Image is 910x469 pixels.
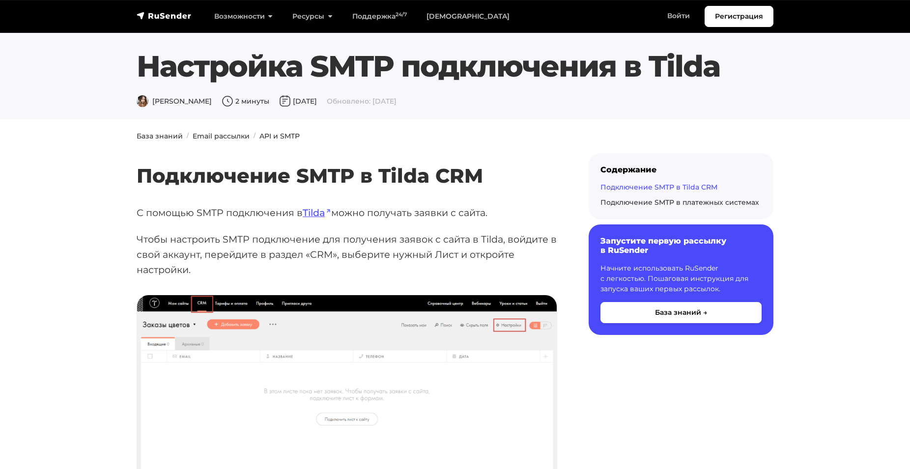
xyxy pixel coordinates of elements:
h1: Настройка SMTP подключения в Tilda [137,49,773,84]
a: Запустите первую рассылку в RuSender Начните использовать RuSender с легкостью. Пошаговая инструк... [589,224,773,334]
a: Возможности [204,6,283,27]
img: Дата публикации [279,95,291,107]
img: RuSender [137,11,192,21]
a: Ресурсы [283,6,342,27]
p: Чтобы настроить SMTP подключение для получения заявок с сайта в Tilda, войдите в свой аккаунт, пе... [137,232,557,277]
a: Подключение SMTP в платежных системах [600,198,759,207]
div: Содержание [600,165,762,174]
p: Начните использовать RuSender с легкостью. Пошаговая инструкция для запуска ваших первых рассылок. [600,263,762,294]
a: Tilda [303,207,331,219]
a: База знаний [137,132,183,140]
h6: Запустите первую рассылку в RuSender [600,236,762,255]
span: [DATE] [279,97,317,106]
button: База знаний → [600,302,762,323]
h2: Подключение SMTP в Tilda CRM [137,135,557,188]
nav: breadcrumb [131,131,779,141]
p: С помощью SMTP подключения в можно получать заявки с сайта. [137,205,557,221]
a: Подключение SMTP в Tilda CRM [600,183,717,192]
sup: 24/7 [396,11,407,18]
a: API и SMTP [259,132,300,140]
a: Поддержка24/7 [342,6,417,27]
a: [DEMOGRAPHIC_DATA] [417,6,519,27]
a: Email рассылки [193,132,250,140]
span: [PERSON_NAME] [137,97,212,106]
span: Обновлено: [DATE] [327,97,397,106]
a: Регистрация [705,6,773,27]
img: Время чтения [222,95,233,107]
a: Войти [657,6,700,26]
span: 2 минуты [222,97,269,106]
